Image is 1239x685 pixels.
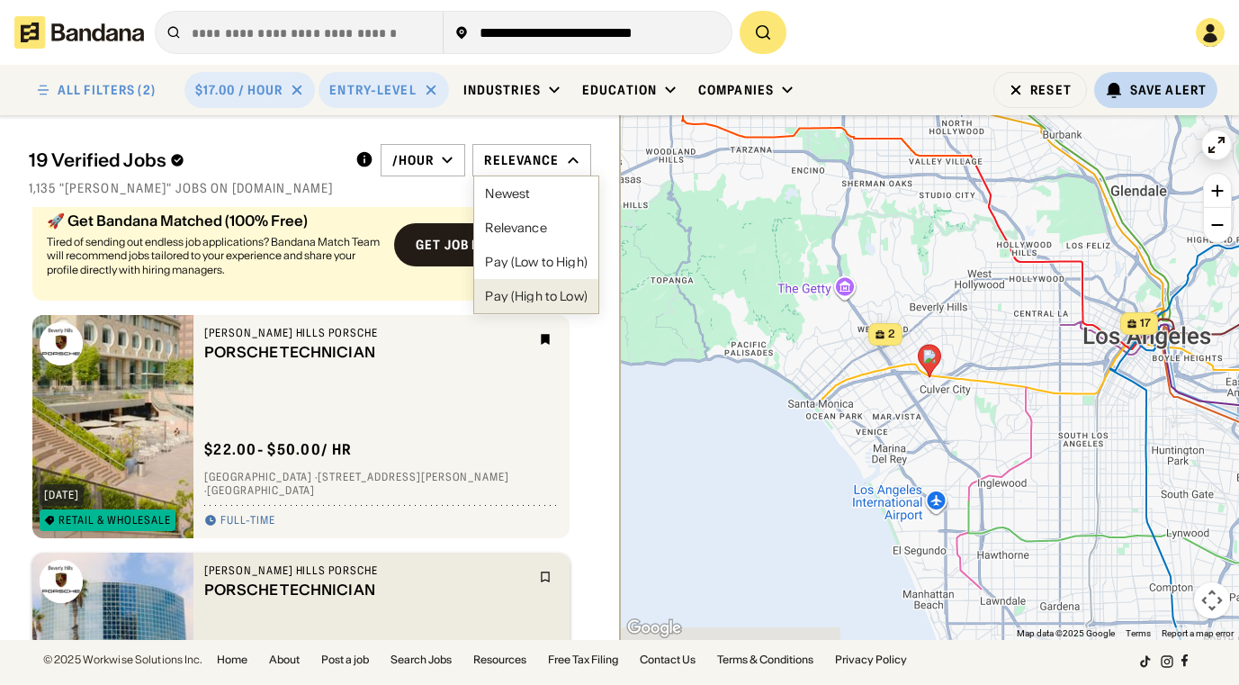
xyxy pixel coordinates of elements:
div: Newest [485,187,587,200]
a: Resources [473,654,526,665]
div: Full-time [220,514,275,528]
div: Reset [1030,84,1072,96]
div: PORSCHE TECHNICIAN [204,344,528,361]
img: Google [624,617,684,640]
div: Tired of sending out endless job applications? Bandana Match Team will recommend jobs tailored to... [47,235,380,277]
span: 2 [888,327,895,342]
div: grid [29,207,591,640]
a: Terms & Conditions [717,654,813,665]
div: $17.00 / hour [195,82,283,98]
div: Get job matches [416,239,534,251]
div: 1,135 "[PERSON_NAME]" jobs on [DOMAIN_NAME] [29,180,591,196]
div: Education [582,82,657,98]
a: Free Tax Filing [548,654,618,665]
div: 19 Verified Jobs [29,149,341,171]
a: Terms (opens in new tab) [1126,628,1151,638]
div: PORSCHE TECHNICIAN [204,581,528,599]
span: Map data ©2025 Google [1017,628,1115,638]
button: Map camera controls [1194,582,1230,618]
div: /hour [392,152,435,168]
div: [DATE] [44,490,79,500]
div: ALL FILTERS (2) [58,84,156,96]
img: Beverly Hills Porsche logo [40,322,83,365]
a: Home [217,654,247,665]
div: © 2025 Workwise Solutions Inc. [43,654,202,665]
div: $ 22.00 - $50.00 / hr [204,440,352,459]
a: Contact Us [640,654,696,665]
img: Beverly Hills Porsche logo [40,560,83,603]
div: Industries [463,82,541,98]
div: Pay (Low to High) [485,256,587,268]
div: [PERSON_NAME] Hills Porsche [204,563,528,578]
div: Save Alert [1130,82,1207,98]
a: Search Jobs [391,654,452,665]
a: Privacy Policy [835,654,907,665]
a: About [269,654,300,665]
div: [GEOGRAPHIC_DATA] · [STREET_ADDRESS][PERSON_NAME] · [GEOGRAPHIC_DATA] [204,470,559,498]
div: 🚀 Get Bandana Matched (100% Free) [47,213,380,228]
div: Pay (High to Low) [485,290,587,302]
a: Post a job [321,654,369,665]
span: 17 [1140,316,1151,331]
div: Relevance [485,221,587,234]
a: Open this area in Google Maps (opens a new window) [624,617,684,640]
a: Report a map error [1162,628,1234,638]
div: [PERSON_NAME] Hills Porsche [204,326,528,340]
div: Relevance [484,152,559,168]
img: Bandana logotype [14,16,144,49]
div: Entry-Level [329,82,416,98]
div: Companies [698,82,774,98]
div: Retail & Wholesale [58,515,171,526]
